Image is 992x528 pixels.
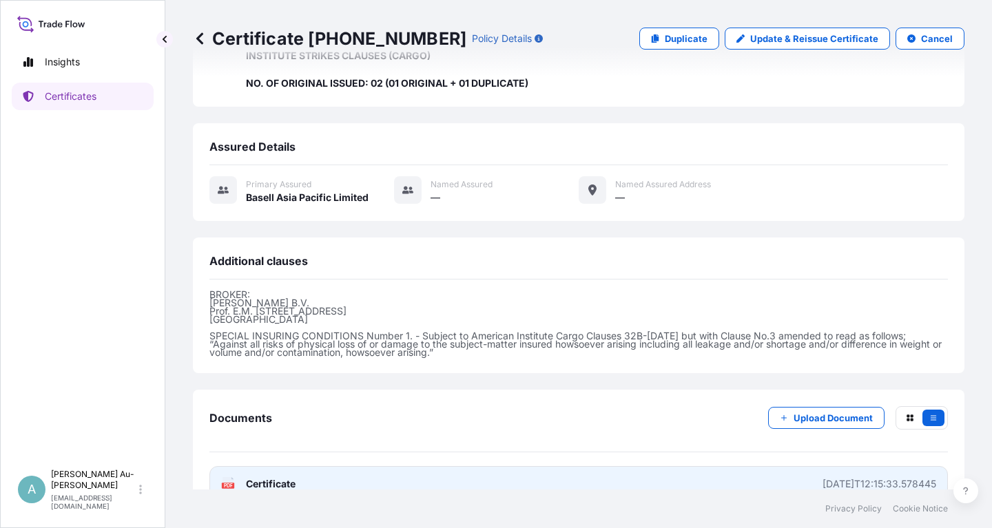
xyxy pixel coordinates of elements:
span: Assured Details [209,140,296,154]
p: Duplicate [665,32,707,45]
a: Privacy Policy [825,503,882,514]
span: Additional clauses [209,254,308,268]
span: Certificate [246,477,296,491]
span: — [431,191,440,204]
div: [DATE]T12:15:33.578445 [823,477,936,491]
span: A [28,483,36,496]
button: Upload Document [768,407,885,429]
a: Insights [12,48,154,76]
a: Certificates [12,83,154,110]
p: Certificates [45,89,96,103]
a: Cookie Notice [893,503,948,514]
span: Primary assured [246,179,311,190]
text: PDF [224,483,233,488]
p: [PERSON_NAME] Au-[PERSON_NAME] [51,469,136,491]
a: PDFCertificate[DATE]T12:15:33.578445 [209,466,948,502]
p: BROKER: [PERSON_NAME] B.V. Prof. E.M. [STREET_ADDRESS] [GEOGRAPHIC_DATA] SPECIAL INSURING CONDITI... [209,291,948,357]
span: Basell Asia Pacific Limited [246,191,369,204]
p: Cancel [921,32,953,45]
button: Cancel [896,28,964,50]
a: Update & Reissue Certificate [725,28,890,50]
span: Documents [209,411,272,425]
p: Certificate [PHONE_NUMBER] [193,28,466,50]
p: Policy Details [472,32,532,45]
span: Named Assured [431,179,493,190]
p: Insights [45,55,80,69]
span: Named Assured Address [615,179,711,190]
p: [EMAIL_ADDRESS][DOMAIN_NAME] [51,494,136,510]
a: Duplicate [639,28,719,50]
p: Update & Reissue Certificate [750,32,878,45]
span: — [615,191,625,204]
p: Upload Document [794,411,873,425]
